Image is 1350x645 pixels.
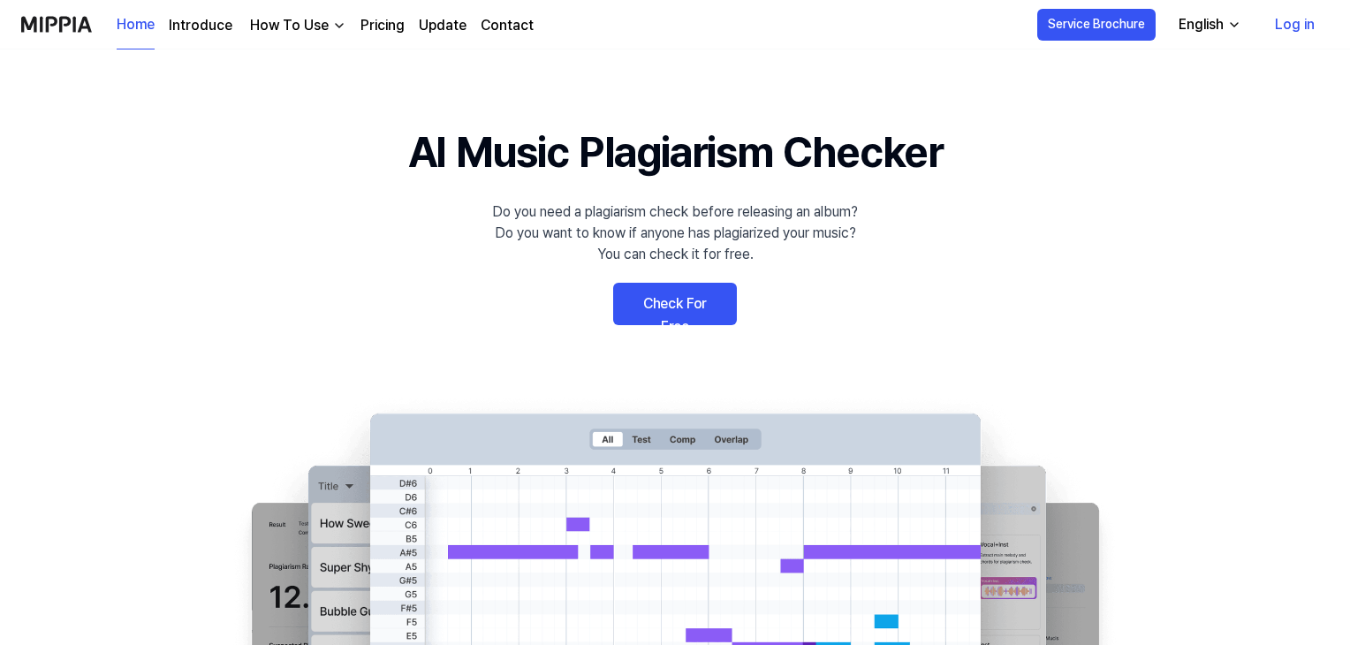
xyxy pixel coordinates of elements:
button: How To Use [246,15,346,36]
div: How To Use [246,15,332,36]
a: Home [117,1,155,49]
h1: AI Music Plagiarism Checker [408,120,943,184]
button: English [1164,7,1252,42]
div: English [1175,14,1227,35]
a: Update [419,15,466,36]
img: down [332,19,346,33]
a: Pricing [360,15,405,36]
a: Introduce [169,15,232,36]
a: Check For Free [613,283,737,325]
button: Service Brochure [1037,9,1156,41]
div: Do you need a plagiarism check before releasing an album? Do you want to know if anyone has plagi... [492,201,858,265]
a: Contact [481,15,534,36]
